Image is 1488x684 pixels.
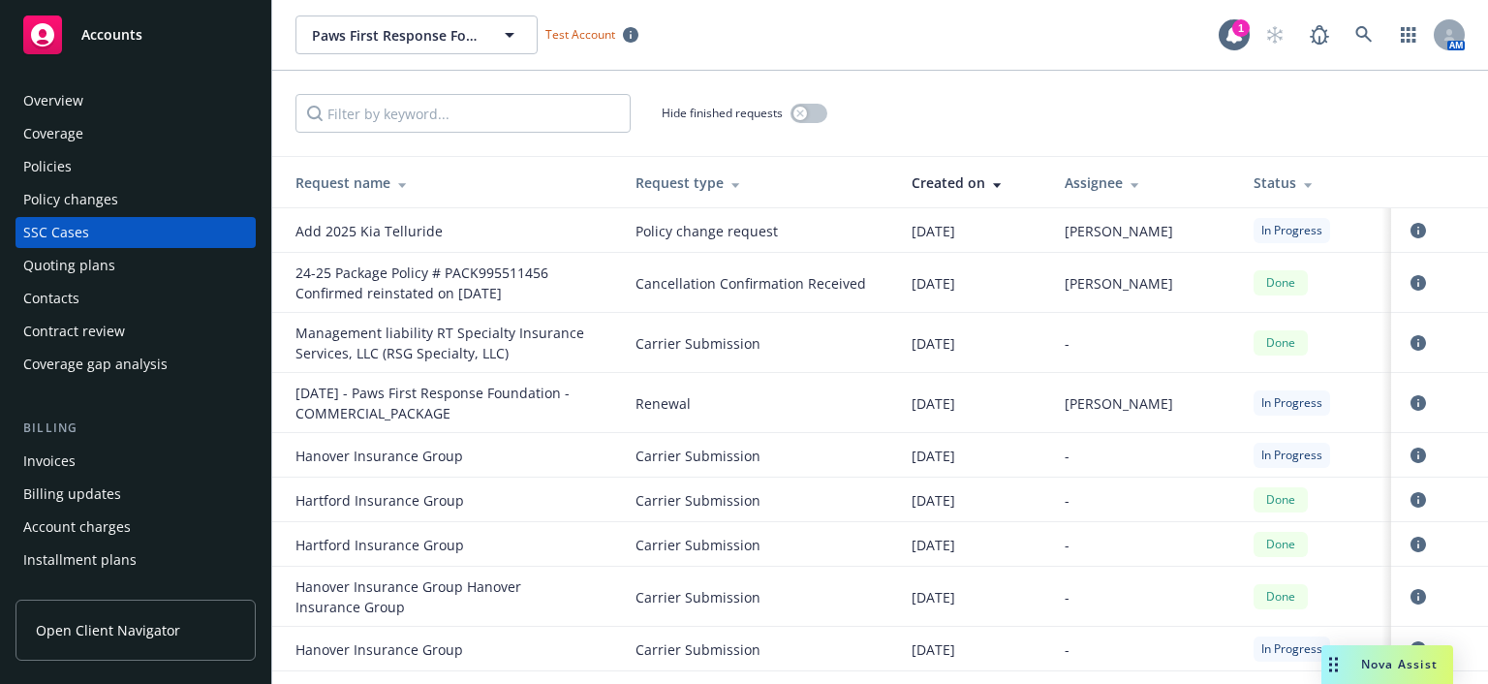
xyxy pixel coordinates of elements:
[1321,645,1346,684] div: Drag to move
[1065,490,1222,511] div: -
[23,349,168,380] div: Coverage gap analysis
[1065,172,1222,193] div: Assignee
[1261,334,1300,352] span: Done
[635,393,881,414] span: Renewal
[1261,536,1300,553] span: Done
[15,349,256,380] a: Coverage gap analysis
[1261,222,1322,239] span: In Progress
[1407,219,1430,242] a: circleInformation
[1254,172,1376,193] div: Status
[912,172,1034,193] div: Created on
[15,217,256,248] a: SSC Cases
[23,512,131,543] div: Account charges
[1361,656,1438,672] span: Nova Assist
[23,316,125,347] div: Contract review
[1261,491,1300,509] span: Done
[1300,16,1339,54] a: Report a Bug
[635,446,881,466] span: Carrier Submission
[1407,391,1430,415] a: circleInformation
[295,490,586,511] div: Hartford Insurance Group
[1065,221,1173,241] span: [PERSON_NAME]
[912,490,955,511] span: [DATE]
[15,316,256,347] a: Contract review
[1232,19,1250,37] div: 1
[1261,640,1322,658] span: In Progress
[635,639,881,660] span: Carrier Submission
[295,16,538,54] button: Paws First Response Foundation
[1261,274,1300,292] span: Done
[1065,535,1222,555] div: -
[15,419,256,438] div: Billing
[15,479,256,510] a: Billing updates
[15,283,256,314] a: Contacts
[23,118,83,149] div: Coverage
[635,490,881,511] span: Carrier Submission
[1389,16,1428,54] a: Switch app
[1065,333,1222,354] div: -
[1261,394,1322,412] span: In Progress
[635,333,881,354] span: Carrier Submission
[36,620,180,640] span: Open Client Navigator
[635,273,881,294] span: Cancellation Confirmation Received
[1321,645,1453,684] button: Nova Assist
[1065,446,1222,466] div: -
[23,250,115,281] div: Quoting plans
[15,446,256,477] a: Invoices
[295,639,586,660] div: Hanover Insurance Group
[912,273,955,294] span: [DATE]
[23,283,79,314] div: Contacts
[295,535,586,555] div: Hartford Insurance Group
[295,576,586,617] div: Hanover Insurance Group Hanover Insurance Group
[912,393,955,414] span: [DATE]
[15,151,256,182] a: Policies
[1065,587,1222,607] div: -
[1407,488,1430,512] a: circleInformation
[1065,639,1222,660] div: -
[635,172,881,193] div: Request type
[912,221,955,241] span: [DATE]
[1407,271,1430,295] a: circleInformation
[312,25,480,46] span: Paws First Response Foundation
[15,85,256,116] a: Overview
[15,512,256,543] a: Account charges
[1345,16,1383,54] a: Search
[545,26,615,43] span: Test Account
[15,118,256,149] a: Coverage
[1065,393,1173,414] span: [PERSON_NAME]
[635,535,881,555] span: Carrier Submission
[1407,585,1430,608] a: circleInformation
[23,544,137,575] div: Installment plans
[81,27,142,43] span: Accounts
[635,587,881,607] span: Carrier Submission
[1407,444,1430,467] a: circleInformation
[295,323,586,363] div: Management liability RT Specialty Insurance Services, LLC (RSG Specialty, LLC)
[912,333,955,354] span: [DATE]
[295,446,586,466] div: Hanover Insurance Group
[23,446,76,477] div: Invoices
[15,250,256,281] a: Quoting plans
[23,217,89,248] div: SSC Cases
[295,94,631,133] input: Filter by keyword...
[635,221,881,241] span: Policy change request
[912,446,955,466] span: [DATE]
[15,544,256,575] a: Installment plans
[912,535,955,555] span: [DATE]
[1065,273,1173,294] span: [PERSON_NAME]
[1261,447,1322,464] span: In Progress
[912,587,955,607] span: [DATE]
[295,221,586,241] div: Add 2025 Kia Telluride
[538,24,646,45] span: Test Account
[15,184,256,215] a: Policy changes
[1255,16,1294,54] a: Start snowing
[23,151,72,182] div: Policies
[1407,637,1430,661] a: circleInformation
[295,172,604,193] div: Request name
[23,184,118,215] div: Policy changes
[15,8,256,62] a: Accounts
[662,105,783,121] span: Hide finished requests
[295,383,586,423] div: 01/31/26 - Paws First Response Foundation - COMMERCIAL_PACKAGE
[23,85,83,116] div: Overview
[23,479,121,510] div: Billing updates
[1407,331,1430,355] a: circleInformation
[1261,588,1300,606] span: Done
